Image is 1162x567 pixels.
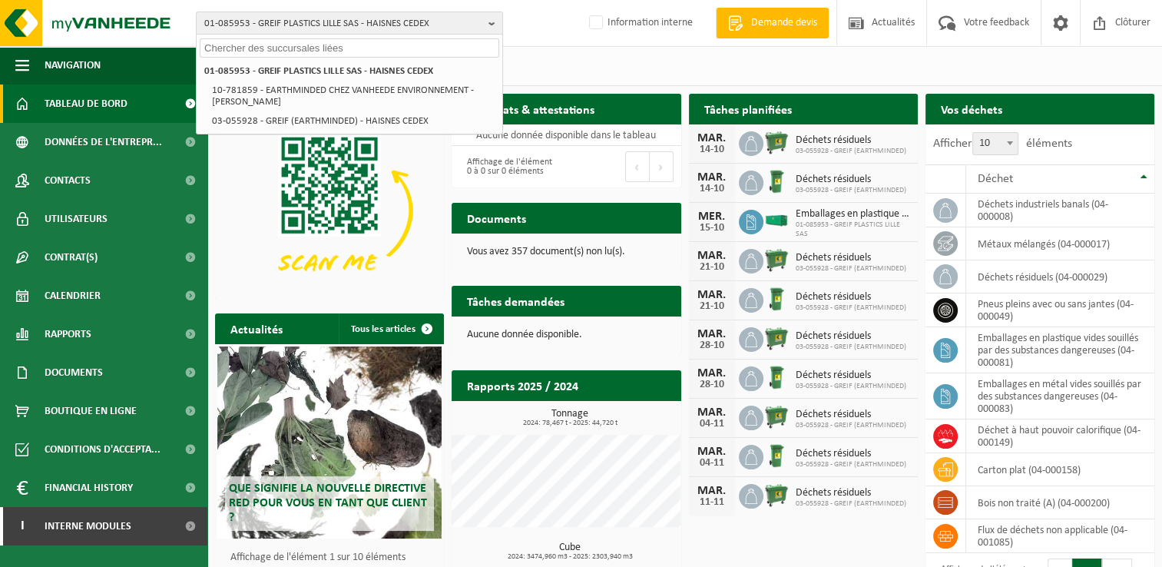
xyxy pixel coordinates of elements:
span: Rapports [45,315,91,353]
div: MAR. [697,289,727,301]
td: Aucune donnée disponible dans le tableau [452,124,680,146]
td: carton plat (04-000158) [966,453,1154,486]
div: 28-10 [697,380,727,390]
span: Interne modules [45,507,131,545]
div: 15-10 [697,223,727,234]
span: 03-055928 - GREIF (EARTHMINDED) [796,264,906,274]
span: Déchets résiduels [796,448,906,460]
span: Tableau de bord [45,85,127,123]
div: Affichage de l'élément 0 à 0 sur 0 éléments [459,150,558,184]
a: Demande devis [716,8,829,38]
img: WB-0660-HPE-GN-01 [763,247,790,273]
td: emballages en métal vides souillés par des substances dangereuses (04-000083) [966,373,1154,419]
img: WB-0660-HPE-GN-01 [763,129,790,155]
img: WB-0240-HPE-GN-01 [763,286,790,312]
div: 14-10 [697,184,727,194]
td: flux de déchets non applicable (04-001085) [966,519,1154,553]
strong: 01-085953 - GREIF PLASTICS LILLE SAS - HAISNES CEDEX [204,66,433,76]
div: MAR. [697,446,727,458]
span: Emballages en plastique vides souillés par des substances dangereuses [796,208,910,220]
li: 03-055928 - GREIF (EARTHMINDED) - HAISNES CEDEX [207,111,499,131]
td: déchets résiduels (04-000029) [966,260,1154,293]
span: Que signifie la nouvelle directive RED pour vous en tant que client ? [229,482,427,524]
div: 28-10 [697,340,727,351]
h2: Tâches demandées [452,286,580,316]
li: 10-781859 - EARTHMINDED CHEZ VANHEEDE ENVIRONNEMENT - [PERSON_NAME] [207,81,499,111]
p: Vous avez 357 document(s) non lu(s). [467,247,665,257]
span: Déchets résiduels [796,134,906,147]
img: HK-RS-30-GN-00 [763,214,790,227]
div: MAR. [697,171,727,184]
span: Déchets résiduels [796,252,906,264]
a: Que signifie la nouvelle directive RED pour vous en tant que client ? [217,346,442,539]
span: 03-055928 - GREIF (EARTHMINDED) [796,382,906,391]
span: Déchets résiduels [796,330,906,343]
img: WB-0240-HPE-GN-01 [763,364,790,390]
button: Next [650,151,674,182]
span: 03-055928 - GREIF (EARTHMINDED) [796,460,906,469]
span: 10 [972,132,1018,155]
td: déchets industriels banals (04-000008) [966,194,1154,227]
div: MAR. [697,132,727,144]
span: Utilisateurs [45,200,108,238]
span: 01-085953 - GREIF PLASTICS LILLE SAS - HAISNES CEDEX [204,12,482,35]
div: MAR. [697,367,727,380]
input: Chercher des succursales liées [200,38,499,58]
h2: Documents [452,203,541,233]
h3: Cube [459,542,680,561]
span: Déchets résiduels [796,487,906,499]
span: 03-055928 - GREIF (EARTHMINDED) [796,303,906,313]
span: 2024: 78,467 t - 2025: 44,720 t [459,419,680,427]
label: Afficher éléments [933,138,1072,150]
p: Affichage de l'élément 1 sur 10 éléments [230,552,436,563]
div: MAR. [697,250,727,262]
span: Boutique en ligne [45,392,137,430]
div: 11-11 [697,497,727,508]
span: Conditions d'accepta... [45,430,161,469]
div: 04-11 [697,458,727,469]
img: WB-0240-HPE-GN-01 [763,168,790,194]
button: 01-085953 - GREIF PLASTICS LILLE SAS - HAISNES CEDEX [196,12,503,35]
img: WB-0660-HPE-GN-01 [763,482,790,508]
span: 03-055928 - GREIF (EARTHMINDED) [796,147,906,156]
a: Tous les articles [339,313,442,344]
span: Financial History [45,469,133,507]
span: Contacts [45,161,91,200]
h2: Tâches planifiées [689,94,807,124]
p: Aucune donnée disponible. [467,330,665,340]
span: Demande devis [747,15,821,31]
span: Données de l'entrepr... [45,123,162,161]
td: pneus pleins avec ou sans jantes (04-000049) [966,293,1154,327]
h2: Vos déchets [925,94,1018,124]
td: métaux mélangés (04-000017) [966,227,1154,260]
img: Download de VHEPlus App [215,124,444,297]
img: WB-0240-HPE-GN-01 [763,443,790,469]
span: Déchets résiduels [796,409,906,421]
span: Déchets résiduels [796,370,906,382]
div: 04-11 [697,419,727,429]
span: 01-085953 - GREIF PLASTICS LILLE SAS [796,220,910,239]
h2: Certificats & attestations [452,94,610,124]
span: 03-055928 - GREIF (EARTHMINDED) [796,186,906,195]
td: emballages en plastique vides souillés par des substances dangereuses (04-000081) [966,327,1154,373]
span: 10 [973,133,1018,154]
h3: Tonnage [459,409,680,427]
span: 2024: 3474,960 m3 - 2025: 2303,940 m3 [459,553,680,561]
img: WB-0660-HPE-GN-01 [763,325,790,351]
h2: Rapports 2025 / 2024 [452,370,594,400]
span: 03-055928 - GREIF (EARTHMINDED) [796,421,906,430]
div: MAR. [697,328,727,340]
div: MAR. [697,485,727,497]
div: 21-10 [697,262,727,273]
img: WB-0660-HPE-GN-01 [763,403,790,429]
span: Déchets résiduels [796,174,906,186]
td: déchet à haut pouvoir calorifique (04-000149) [966,419,1154,453]
div: MER. [697,211,727,223]
span: Déchet [978,173,1013,185]
h2: Actualités [215,313,298,343]
label: Information interne [586,12,693,35]
div: MAR. [697,406,727,419]
span: 03-055928 - GREIF (EARTHMINDED) [796,499,906,509]
a: Consulter les rapports [548,400,680,431]
span: Contrat(s) [45,238,98,277]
